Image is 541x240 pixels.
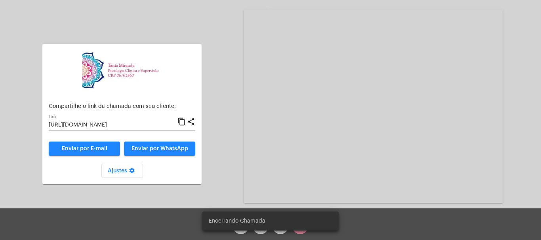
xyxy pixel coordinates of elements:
[124,142,195,156] button: Enviar por WhatsApp
[209,217,265,225] span: Encerrando Chamada
[131,146,188,151] span: Enviar por WhatsApp
[62,146,107,151] span: Enviar por E-mail
[177,117,186,127] mat-icon: content_copy
[82,50,162,90] img: 82f91219-cc54-a9e9-c892-318f5ec67ab1.jpg
[101,164,143,178] button: Ajustes
[127,167,137,177] mat-icon: settings
[108,168,137,174] span: Ajustes
[49,142,120,156] a: Enviar por E-mail
[187,117,195,127] mat-icon: share
[49,104,195,110] p: Compartilhe o link da chamada com seu cliente:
